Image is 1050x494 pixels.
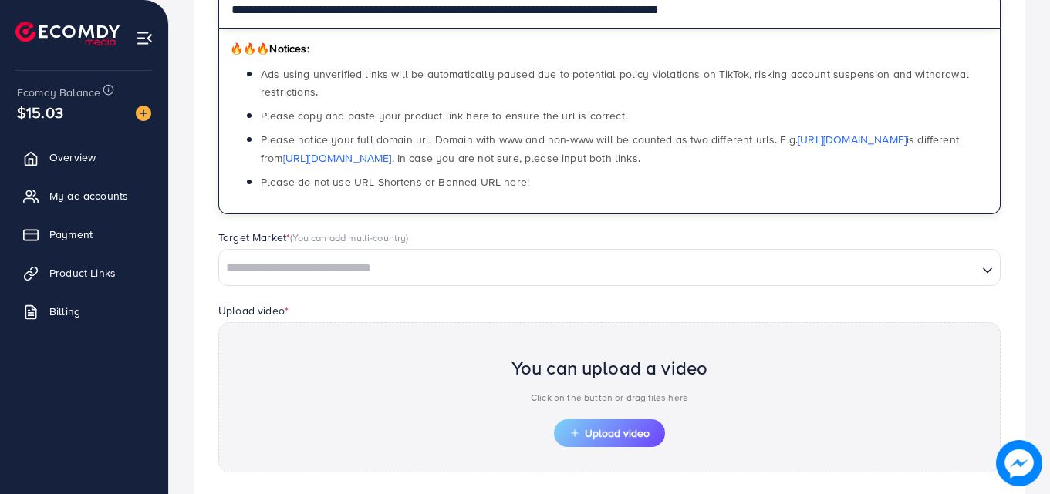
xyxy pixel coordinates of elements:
span: Ecomdy Balance [17,85,100,100]
p: Click on the button or drag files here [511,388,708,407]
label: Target Market [218,230,409,245]
img: image [999,443,1040,484]
a: Billing [12,296,157,327]
a: Payment [12,219,157,250]
span: Billing [49,304,80,319]
span: Product Links [49,265,116,281]
a: [URL][DOMAIN_NAME] [283,150,392,166]
span: My ad accounts [49,188,128,203]
span: Please copy and paste your product link here to ensure the url is correct. [261,108,627,123]
a: Overview [12,142,157,173]
label: Upload video [218,303,289,318]
span: Payment [49,227,93,242]
span: Please notice your full domain url. Domain with www and non-www will be counted as two different ... [261,132,959,165]
span: $15.03 [17,87,63,137]
h2: You can upload a video [511,357,708,379]
span: Upload video [569,428,650,439]
span: (You can add multi-country) [290,230,408,244]
span: Notices: [230,41,309,56]
img: logo [15,22,120,45]
span: 🔥🔥🔥 [230,41,269,56]
span: Overview [49,150,96,165]
span: Please do not use URL Shortens or Banned URL here! [261,174,529,190]
input: Search for option [221,257,976,281]
button: Upload video [554,419,665,447]
a: My ad accounts [12,180,157,211]
a: Product Links [12,257,157,288]
span: Ads using unverified links will be automatically paused due to potential policy violations on Tik... [261,66,969,99]
div: Search for option [218,249,1001,286]
img: menu [136,29,154,47]
img: image [136,106,151,121]
a: [URL][DOMAIN_NAME] [798,132,907,147]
